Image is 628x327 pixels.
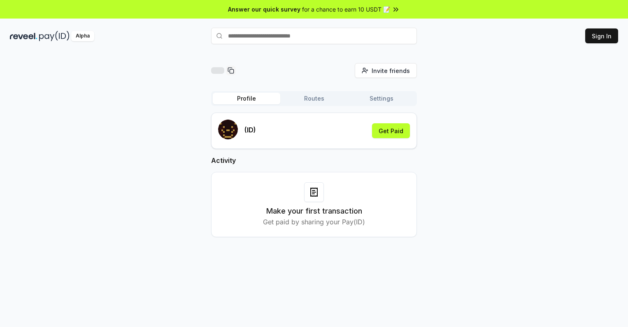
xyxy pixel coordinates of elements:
h2: Activity [211,155,417,165]
button: Sign In [585,28,618,43]
div: Alpha [71,31,94,41]
button: Settings [348,93,415,104]
img: reveel_dark [10,31,37,41]
p: (ID) [244,125,256,135]
p: Get paid by sharing your Pay(ID) [263,217,365,227]
h3: Make your first transaction [266,205,362,217]
button: Invite friends [355,63,417,78]
img: pay_id [39,31,70,41]
button: Get Paid [372,123,410,138]
span: Invite friends [372,66,410,75]
span: Answer our quick survey [228,5,300,14]
span: for a chance to earn 10 USDT 📝 [302,5,390,14]
button: Routes [280,93,348,104]
button: Profile [213,93,280,104]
